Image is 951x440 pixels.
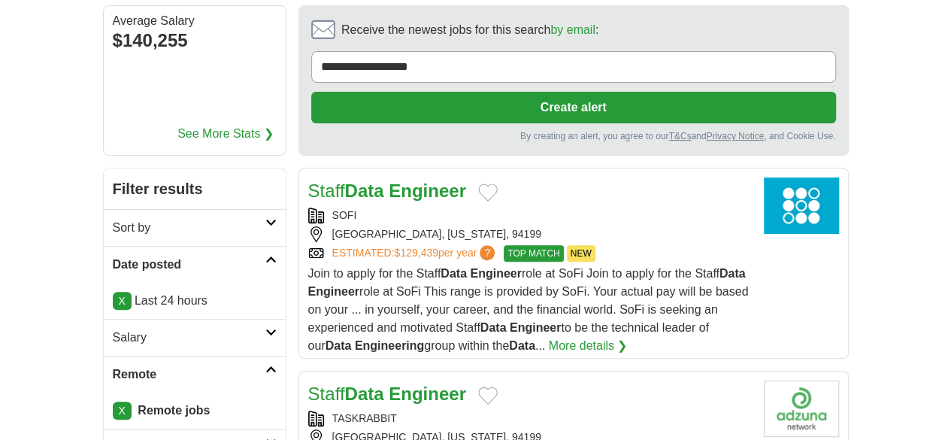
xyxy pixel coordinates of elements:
strong: Data [326,339,352,352]
strong: Remote jobs [138,404,210,417]
strong: Engineer [510,321,561,334]
strong: Data [344,384,383,404]
strong: Engineer [308,285,359,298]
a: StaffData Engineer [308,384,466,404]
span: NEW [567,245,595,262]
span: Receive the newest jobs for this search : [341,21,598,39]
a: Salary [104,319,286,356]
span: Join to apply for the Staff role at SoFi Join to apply for the Staff role at SoFi This range is p... [308,267,749,352]
strong: Engineer [389,181,466,201]
strong: Engineering [355,339,424,352]
div: [GEOGRAPHIC_DATA], [US_STATE], 94199 [308,226,752,242]
button: Add to favorite jobs [478,184,498,202]
div: TASKRABBIT [308,411,752,426]
img: Company logo [764,381,839,437]
a: See More Stats ❯ [177,125,274,143]
a: More details ❯ [549,337,628,355]
div: By creating an alert, you agree to our and , and Cookie Use. [311,129,836,143]
strong: Engineer [470,267,521,280]
p: Last 24 hours [113,292,277,310]
a: Remote [104,356,286,393]
strong: Data [719,267,746,280]
h2: Salary [113,329,265,347]
a: Date posted [104,246,286,283]
div: $140,255 [113,27,277,54]
span: $129,439 [394,247,438,259]
a: Sort by [104,209,286,246]
button: Add to favorite jobs [478,387,498,405]
strong: Engineer [389,384,466,404]
span: TOP MATCH [504,245,563,262]
strong: Data [509,339,535,352]
strong: Data [480,321,507,334]
a: SOFI [332,209,357,221]
a: Privacy Notice [706,131,764,141]
strong: Data [344,181,383,201]
strong: Data [441,267,467,280]
a: T&Cs [668,131,691,141]
a: by email [550,23,595,36]
a: X [113,292,132,310]
h2: Filter results [104,168,286,209]
a: ESTIMATED:$129,439per year? [332,245,498,262]
h2: Sort by [113,219,265,237]
span: ? [480,245,495,260]
h2: Remote [113,366,265,384]
a: X [113,402,132,420]
img: Sofi logo [764,178,839,234]
button: Create alert [311,92,836,123]
h2: Date posted [113,256,265,274]
a: StaffData Engineer [308,181,466,201]
div: Average Salary [113,15,277,27]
